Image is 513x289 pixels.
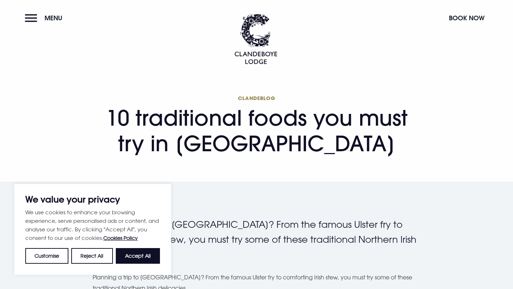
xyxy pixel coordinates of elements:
p: We use cookies to enhance your browsing experience, serve personalised ads or content, and analys... [25,208,160,242]
button: Customise [25,248,68,264]
button: Reject All [71,248,113,264]
h1: 10 traditional foods you must try in [GEOGRAPHIC_DATA] [93,95,420,156]
p: Planning a trip to [GEOGRAPHIC_DATA]? From the famous Ulster fry to comforting Irish stew, you mu... [93,217,420,262]
img: Clandeboye Lodge [234,14,277,64]
div: We value your privacy [14,184,171,275]
p: We value your privacy [25,195,160,204]
span: Clandeblog [93,95,420,101]
button: Menu [25,10,66,26]
a: Cookies Policy [103,235,138,241]
button: Book Now [445,10,488,26]
span: Menu [45,14,62,22]
button: Accept All [116,248,160,264]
